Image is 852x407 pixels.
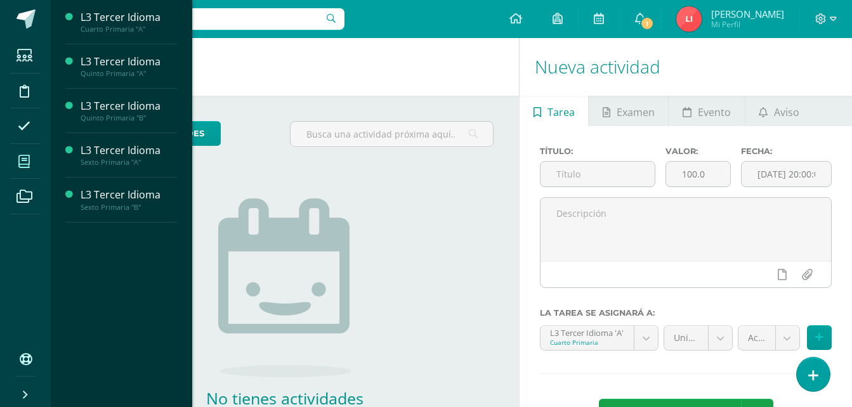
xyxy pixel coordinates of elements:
[535,38,837,96] h1: Nueva actividad
[540,146,655,156] label: Título:
[748,326,766,350] span: Activities (80.0%)
[81,99,177,113] div: L3 Tercer Idioma
[711,8,784,20] span: [PERSON_NAME]
[81,143,177,158] div: L3 Tercer Idioma
[81,188,177,202] div: L3 Tercer Idioma
[541,326,658,350] a: L3 Tercer Idioma 'A'Cuarto Primaria
[81,10,177,25] div: L3 Tercer Idioma
[666,162,730,186] input: Puntos máximos
[291,122,493,146] input: Busca una actividad próxima aquí...
[81,69,177,78] div: Quinto Primaria "A"
[81,143,177,167] a: L3 Tercer IdiomaSexto Primaria "A"
[66,38,504,96] h1: Actividades
[664,326,732,350] a: Unidad 4
[81,203,177,212] div: Sexto Primaria "B"
[540,308,832,318] label: La tarea se asignará a:
[674,326,698,350] span: Unidad 4
[81,113,177,122] div: Quinto Primaria "B"
[81,99,177,122] a: L3 Tercer IdiomaQuinto Primaria "B"
[698,97,731,127] span: Evento
[81,55,177,69] div: L3 Tercer Idioma
[81,55,177,78] a: L3 Tercer IdiomaQuinto Primaria "A"
[547,97,575,127] span: Tarea
[218,198,351,377] img: no_activities.png
[738,326,799,350] a: Activities (80.0%)
[81,158,177,167] div: Sexto Primaria "A"
[665,146,731,156] label: Valor:
[550,338,624,347] div: Cuarto Primaria
[711,19,784,30] span: Mi Perfil
[59,8,344,30] input: Busca un usuario...
[541,162,655,186] input: Título
[745,96,813,126] a: Aviso
[669,96,744,126] a: Evento
[550,326,624,338] div: L3 Tercer Idioma 'A'
[742,162,831,186] input: Fecha de entrega
[81,188,177,211] a: L3 Tercer IdiomaSexto Primaria "B"
[676,6,702,32] img: 01dd2756ea9e2b981645035e79ba90e3.png
[741,146,832,156] label: Fecha:
[589,96,668,126] a: Examen
[640,16,654,30] span: 1
[81,10,177,34] a: L3 Tercer IdiomaCuarto Primaria "A"
[520,96,588,126] a: Tarea
[617,97,655,127] span: Examen
[774,97,799,127] span: Aviso
[81,25,177,34] div: Cuarto Primaria "A"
